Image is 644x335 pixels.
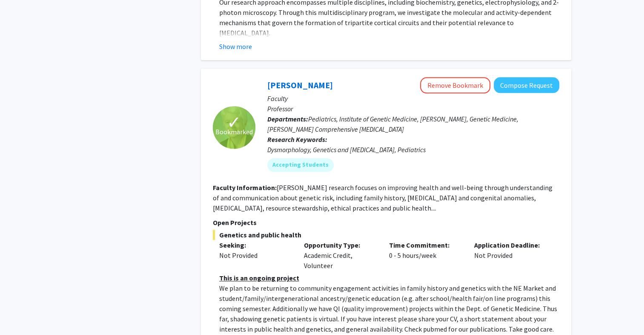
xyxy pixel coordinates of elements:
[215,127,253,137] span: Bookmarked
[219,274,299,282] u: This is an ongoing project
[213,230,559,240] span: Genetics and public health
[267,115,518,133] span: Pediatrics, Institute of Genetic Medicine, [PERSON_NAME], Genetic Medicine, [PERSON_NAME] Compreh...
[213,183,277,192] b: Faculty Information:
[267,80,333,90] a: [PERSON_NAME]
[420,77,490,93] button: Remove Bookmark
[219,250,292,260] div: Not Provided
[383,240,468,271] div: 0 - 5 hours/week
[494,77,559,93] button: Compose Request to Joann Bodurtha
[219,41,252,52] button: Show more
[6,297,36,329] iframe: Chat
[389,240,461,250] p: Time Commitment:
[213,217,559,228] p: Open Projects
[267,135,327,144] b: Research Keywords:
[267,104,559,114] p: Professor
[267,144,559,155] div: Dysmorphology, Genetics and [MEDICAL_DATA], Pediatrics
[267,158,334,172] mat-chip: Accepting Students
[304,240,376,250] p: Opportunity Type:
[267,93,559,104] p: Faculty
[298,240,383,271] div: Academic Credit, Volunteer
[213,183,552,212] fg-read-more: [PERSON_NAME] research focuses on improving health and well-being through understanding of and co...
[219,240,292,250] p: Seeking:
[468,240,553,271] div: Not Provided
[267,115,308,123] b: Departments:
[227,118,241,127] span: ✓
[474,240,547,250] p: Application Deadline:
